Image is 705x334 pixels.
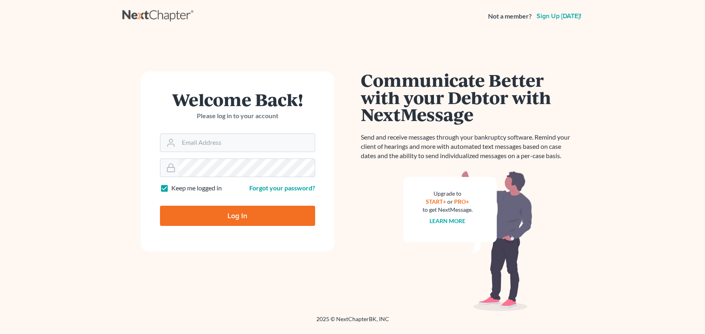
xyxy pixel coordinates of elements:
p: Send and receive messages through your bankruptcy software. Remind your client of hearings and mo... [361,133,575,161]
h1: Communicate Better with your Debtor with NextMessage [361,71,575,123]
a: START+ [426,198,446,205]
strong: Not a member? [488,12,532,21]
input: Email Address [179,134,315,152]
label: Keep me logged in [171,184,222,193]
h1: Welcome Back! [160,91,315,108]
div: to get NextMessage. [423,206,473,214]
input: Log In [160,206,315,226]
div: Upgrade to [423,190,473,198]
p: Please log in to your account [160,111,315,121]
img: nextmessage_bg-59042aed3d76b12b5cd301f8e5b87938c9018125f34e5fa2b7a6b67550977c72.svg [403,170,532,311]
a: Sign up [DATE]! [535,13,583,19]
a: Learn more [429,217,465,224]
span: or [447,198,453,205]
a: Forgot your password? [249,184,315,192]
a: PRO+ [454,198,469,205]
div: 2025 © NextChapterBK, INC [122,315,583,330]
